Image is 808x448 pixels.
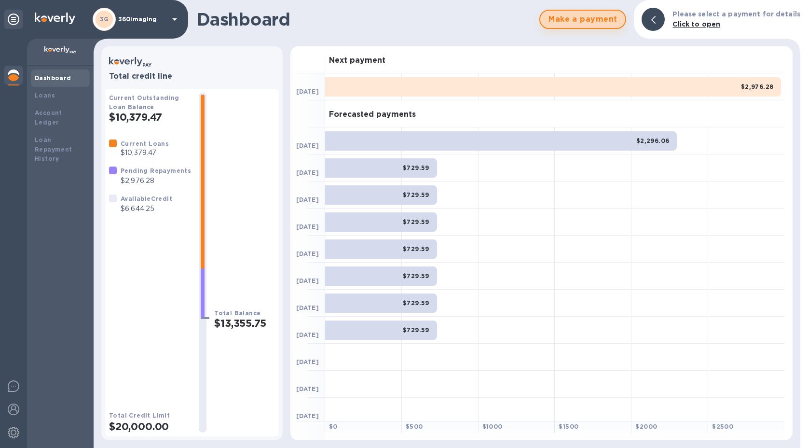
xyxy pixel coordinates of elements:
[296,169,319,176] b: [DATE]
[403,272,429,280] b: $729.59
[296,385,319,392] b: [DATE]
[403,191,429,198] b: $729.59
[121,167,191,174] b: Pending Repayments
[482,423,503,430] b: $ 1000
[296,142,319,149] b: [DATE]
[121,195,172,202] b: Available Credit
[296,412,319,420] b: [DATE]
[403,245,429,252] b: $729.59
[109,420,191,433] h2: $20,000.00
[109,412,170,419] b: Total Credit Limit
[712,423,733,430] b: $ 2500
[559,423,578,430] b: $ 1500
[197,9,534,29] h1: Dashboard
[539,10,626,29] button: Make a payment
[121,140,169,147] b: Current Loans
[214,309,260,317] b: Total Balance
[35,109,62,126] b: Account Ledger
[296,223,319,230] b: [DATE]
[121,204,172,214] p: $6,644.25
[403,218,429,225] b: $729.59
[403,299,429,307] b: $729.59
[672,20,720,28] b: Click to open
[35,92,55,99] b: Loans
[329,423,338,430] b: $ 0
[121,176,191,186] p: $2,976.28
[296,88,319,95] b: [DATE]
[741,83,774,90] b: $2,976.28
[109,94,179,111] b: Current Outstanding Loan Balance
[406,423,423,430] b: $ 500
[35,13,75,24] img: Logo
[35,74,71,82] b: Dashboard
[109,72,275,81] h3: Total credit line
[296,304,319,311] b: [DATE]
[118,16,166,23] p: 360imaging
[100,15,109,23] b: 3G
[109,111,191,123] h2: $10,379.47
[329,56,385,65] h3: Next payment
[121,148,169,158] p: $10,379.47
[403,326,429,334] b: $729.59
[635,423,657,430] b: $ 2000
[403,164,429,171] b: $729.59
[35,136,72,163] b: Loan Repayment History
[296,358,319,365] b: [DATE]
[296,331,319,338] b: [DATE]
[636,137,670,144] b: $2,296.06
[296,250,319,257] b: [DATE]
[296,196,319,203] b: [DATE]
[214,317,275,329] h2: $13,355.75
[329,110,416,119] h3: Forecasted payments
[548,14,617,25] span: Make a payment
[672,10,800,18] b: Please select a payment for details
[4,10,23,29] div: Unpin categories
[296,277,319,284] b: [DATE]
